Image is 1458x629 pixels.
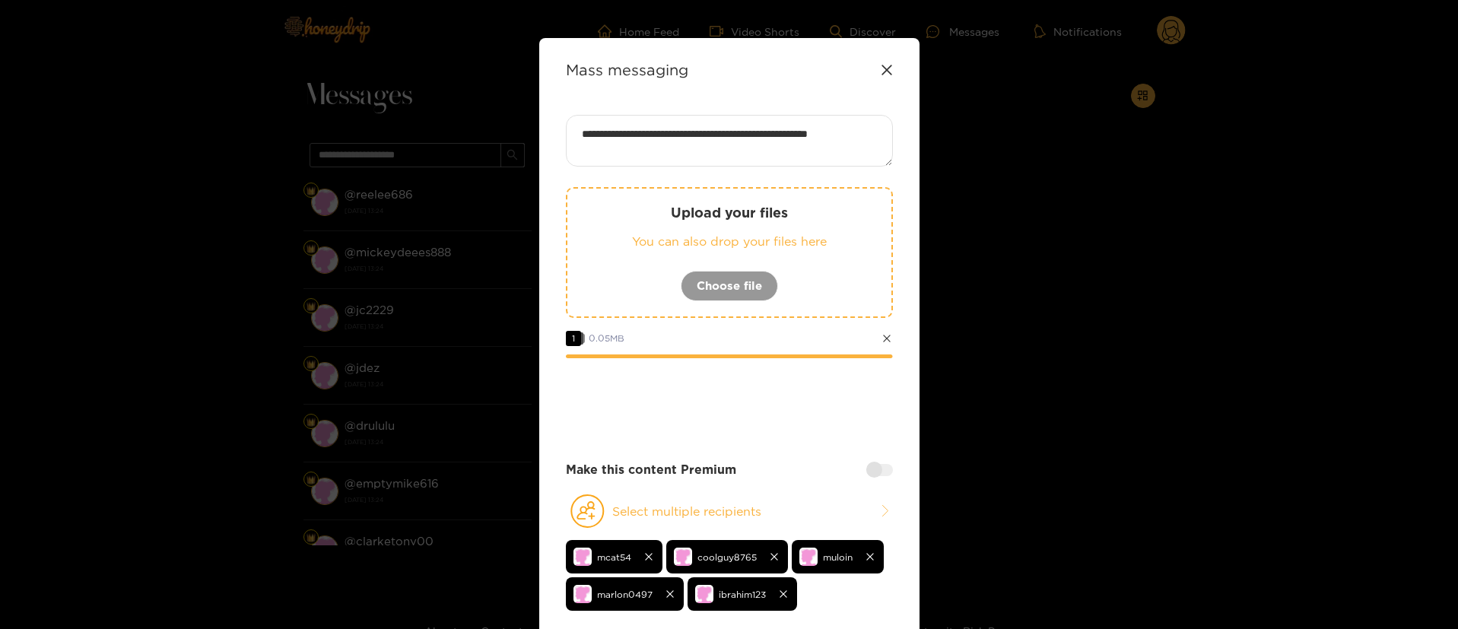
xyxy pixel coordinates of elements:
img: no-avatar.png [695,585,713,603]
button: Select multiple recipients [566,494,893,529]
span: 0.05 MB [589,333,624,343]
img: no-avatar.png [573,585,592,603]
strong: Make this content Premium [566,461,736,478]
span: ibrahim123 [719,586,766,603]
span: marlon0497 [597,586,653,603]
button: Choose file [681,271,778,301]
span: coolguy8765 [697,548,757,566]
span: muloin [823,548,853,566]
img: no-avatar.png [799,548,818,566]
strong: Mass messaging [566,61,688,78]
p: Upload your files [598,204,861,221]
span: 1 [566,331,581,346]
p: You can also drop your files here [598,233,861,250]
img: no-avatar.png [674,548,692,566]
img: no-avatar.png [573,548,592,566]
span: mcat54 [597,548,631,566]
